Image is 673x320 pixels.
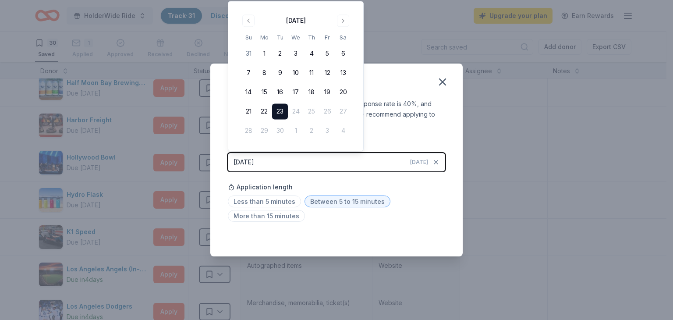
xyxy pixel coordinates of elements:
[228,196,301,207] span: Less than 5 minutes
[256,104,272,120] button: 22
[288,46,304,62] button: 3
[319,46,335,62] button: 5
[228,210,305,222] span: More than 15 minutes
[335,85,351,100] button: 20
[256,33,272,42] th: Monday
[335,65,351,81] button: 13
[319,65,335,81] button: 12
[272,85,288,100] button: 16
[272,33,288,42] th: Tuesday
[272,65,288,81] button: 9
[335,33,351,42] th: Saturday
[241,85,256,100] button: 14
[241,65,256,81] button: 7
[241,46,256,62] button: 31
[304,46,319,62] button: 4
[304,85,319,100] button: 18
[241,104,256,120] button: 21
[272,104,288,120] button: 23
[304,33,319,42] th: Thursday
[304,65,319,81] button: 11
[234,157,254,167] div: [DATE]
[256,65,272,81] button: 8
[256,85,272,100] button: 15
[288,33,304,42] th: Wednesday
[286,15,306,26] div: [DATE]
[335,46,351,62] button: 6
[319,33,335,42] th: Friday
[241,33,256,42] th: Sunday
[272,46,288,62] button: 2
[288,85,304,100] button: 17
[288,65,304,81] button: 10
[305,196,390,207] span: Between 5 to 15 minutes
[410,159,428,166] span: [DATE]
[228,153,445,171] button: [DATE][DATE]
[337,14,349,27] button: Go to next month
[256,46,272,62] button: 1
[319,85,335,100] button: 19
[228,182,293,192] span: Application length
[242,14,255,27] button: Go to previous month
